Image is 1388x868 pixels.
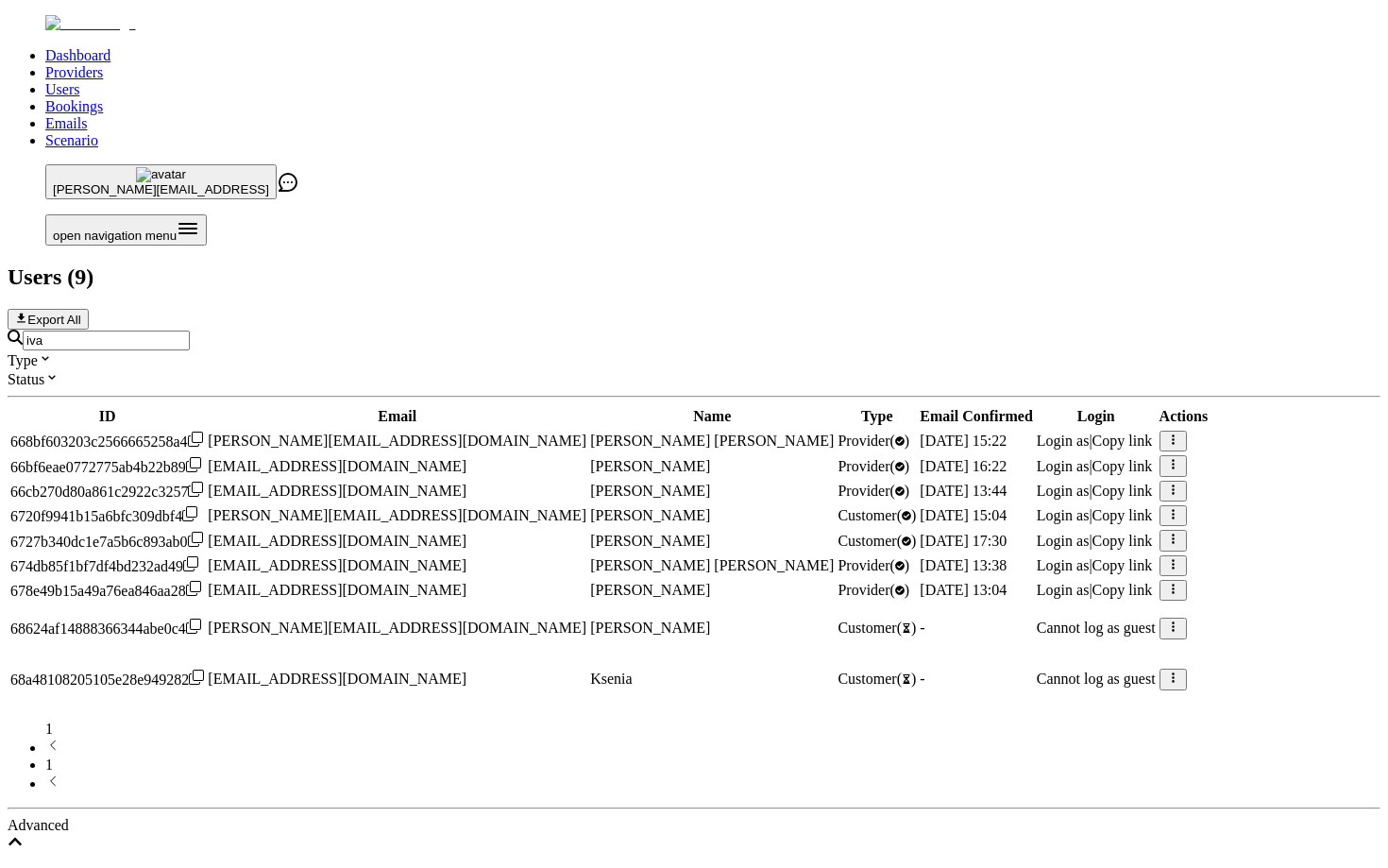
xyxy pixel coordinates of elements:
[8,309,89,330] button: Export All
[208,557,466,573] span: [EMAIL_ADDRESS][DOMAIN_NAME]
[45,757,1380,774] li: pagination item 1 active
[10,432,204,451] div: Click to copy
[838,533,916,549] span: validated
[45,738,1380,757] li: previous page button
[838,433,909,449] span: validated
[920,557,1007,573] span: [DATE] 13:38
[208,620,586,636] span: [PERSON_NAME][EMAIL_ADDRESS][DOMAIN_NAME]
[45,47,110,63] a: Dashboard
[45,164,277,199] button: avatar[PERSON_NAME][EMAIL_ADDRESS]
[838,483,909,499] span: validated
[1092,483,1153,499] span: Copy link
[1037,620,1156,637] p: Cannot log as guest
[8,721,1380,792] nav: pagination navigation
[8,350,1380,369] div: Type
[590,507,710,523] span: [PERSON_NAME]
[1037,458,1156,475] div: |
[35,561,343,591] div: 3Update your social media bios
[208,433,586,449] span: [PERSON_NAME][EMAIL_ADDRESS][DOMAIN_NAME]
[53,229,177,243] span: open navigation menu
[252,589,378,665] button: Tasks
[10,556,204,575] div: Click to copy
[73,496,320,515] div: Add a discovery call link
[8,817,69,833] span: Advanced
[10,581,204,600] div: Click to copy
[73,295,320,314] div: Launch your first offer
[45,15,136,32] img: Fluum Logo
[590,433,834,449] span: [PERSON_NAME] [PERSON_NAME]
[45,98,103,114] a: Bookings
[1037,458,1090,474] span: Login as
[1037,507,1090,523] span: Login as
[10,457,204,476] div: Click to copy
[249,214,359,234] p: About 9 minutes
[43,637,82,650] span: Home
[1037,507,1156,524] div: |
[126,589,251,665] button: Messages
[1092,507,1153,523] span: Copy link
[208,458,466,474] span: [EMAIL_ADDRESS][DOMAIN_NAME]
[1092,557,1153,573] span: Copy link
[1092,433,1153,449] span: Copy link
[73,568,320,587] div: Update your social media bios
[1037,557,1090,573] span: Login as
[208,671,466,687] span: [EMAIL_ADDRESS][DOMAIN_NAME]
[838,582,909,598] span: validated
[45,774,1380,792] li: next page button
[45,721,53,737] span: 1
[1037,533,1156,550] div: |
[45,115,87,131] a: Emails
[1037,557,1156,574] div: |
[26,73,351,107] div: Earn your first dollar 💵
[45,132,98,148] a: Scenario
[73,326,329,385] div: Navigate to the ‘Offerings’ section and create one paid service clients can book [DATE].
[590,582,710,598] span: [PERSON_NAME]
[35,288,343,318] div: 1Launch your first offer
[208,507,586,523] span: [PERSON_NAME][EMAIL_ADDRESS][DOMAIN_NAME]
[10,532,204,551] div: Click to copy
[9,407,205,426] th: ID
[331,8,365,42] div: Close
[8,369,1380,388] div: Status
[1036,407,1157,426] th: Login
[920,483,1007,499] span: [DATE] 13:44
[920,620,924,636] span: -
[1037,582,1156,599] div: |
[590,671,632,687] span: Ksenia
[8,264,1380,290] h2: Users ( 9 )
[920,433,1007,449] span: [DATE] 15:22
[35,489,343,519] div: 2Add a discovery call link
[208,582,466,598] span: [EMAIL_ADDRESS][DOMAIN_NAME]
[1037,483,1156,500] div: |
[920,533,1007,549] span: [DATE] 17:30
[45,81,79,97] a: Users
[19,214,67,234] p: 9 steps
[10,506,204,525] div: Click to copy
[115,169,301,188] div: [PERSON_NAME] from Fluum
[45,214,207,246] button: Open menu
[1037,671,1156,688] p: Cannot log as guest
[1092,533,1153,549] span: Copy link
[295,637,335,650] span: Tasks
[590,620,710,636] span: [PERSON_NAME]
[920,458,1007,474] span: [DATE] 16:22
[1037,483,1090,499] span: Login as
[53,182,269,196] span: [PERSON_NAME][EMAIL_ADDRESS]
[1037,582,1090,598] span: Login as
[10,670,204,689] div: Click to copy
[1092,582,1153,598] span: Copy link
[136,167,186,182] img: avatar
[207,407,587,426] th: Email
[1037,433,1090,449] span: Login as
[838,671,916,687] span: Customer ( )
[838,620,916,636] span: Customer ( )
[590,483,710,499] span: [PERSON_NAME]
[1092,458,1153,474] span: Copy link
[1159,407,1210,426] th: Actions
[157,637,222,650] span: Messages
[26,107,351,152] div: Your first client could be booking you [DATE] if you act now.
[208,483,466,499] span: [EMAIL_ADDRESS][DOMAIN_NAME]
[208,533,466,549] span: [EMAIL_ADDRESS][DOMAIN_NAME]
[837,407,917,426] th: Type
[590,557,834,573] span: [PERSON_NAME] [PERSON_NAME]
